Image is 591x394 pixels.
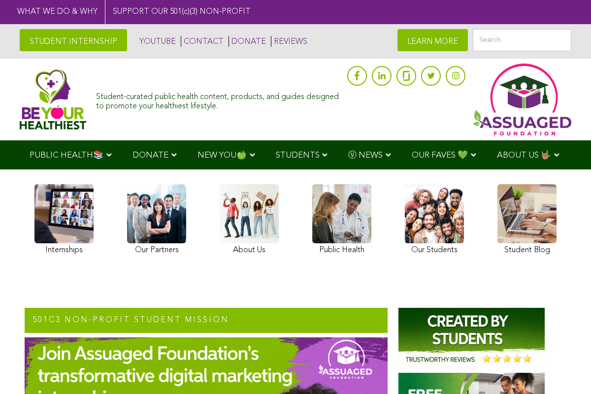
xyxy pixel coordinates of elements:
[132,151,168,160] span: DONATE
[542,347,591,394] iframe: Chat Widget
[25,308,388,333] h2: 501c3 NON-PROFIT STUDENT MISSION
[397,29,468,51] a: LEARN MORE
[412,151,468,160] span: OUR FAVES 💚
[137,36,176,47] a: YOUTUBE
[20,29,127,51] a: STUDENT INTERNSHIP
[96,88,342,111] div: Student-curated public health content, products, and guides designed to promote your healthiest l...
[30,151,103,160] span: PUBLIC HEALTH📚
[473,64,571,135] img: Assuaged App
[181,36,224,47] a: CONTACT
[20,69,86,130] img: Assuaged
[403,71,410,81] img: glassdoor
[348,151,383,160] span: Ⓥ NEWS
[15,140,576,169] div: Navigation Menu
[398,308,545,367] img: Assuaged-Foundation-Student-Internship-Opportunity-Reviews-Mission-GIPHY-2
[497,151,551,160] span: ABOUT US 🤟🏽
[276,151,320,160] span: STUDENTS
[229,36,266,47] a: DONATE
[473,29,571,51] input: Search
[271,36,307,47] a: REVIEWS
[197,151,247,160] span: NEW YOU🍏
